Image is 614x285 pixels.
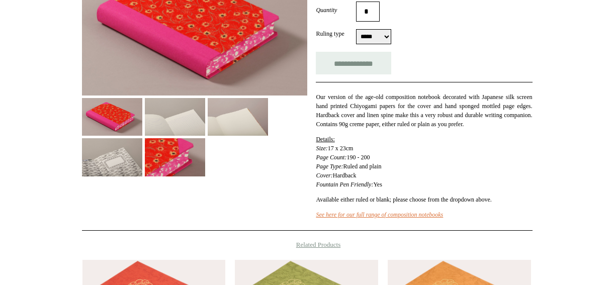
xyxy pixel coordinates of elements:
label: Quantity [316,6,356,15]
span: Hardback [333,172,357,179]
span: Yes [373,181,382,188]
em: Size: [316,145,327,152]
em: Page Count: [316,154,346,161]
h4: Related Products [56,241,559,249]
em: Page Type: [316,163,343,170]
p: 190 - 200 [316,135,532,189]
em: Cover: [316,172,332,179]
em: Fountain Pen Friendly: [316,181,373,188]
img: Extra-Thick "Composition Ledger" Chiyogami Notebook, Mid-Century Floral [145,98,205,136]
span: Details: [316,136,334,143]
img: Extra-Thick "Composition Ledger" Chiyogami Notebook, Mid-Century Floral [82,98,142,136]
img: Extra-Thick "Composition Ledger" Chiyogami Notebook, Mid-Century Floral [145,138,205,176]
img: Extra-Thick "Composition Ledger" Chiyogami Notebook, Mid-Century Floral [208,98,268,136]
img: Extra-Thick "Composition Ledger" Chiyogami Notebook, Mid-Century Floral [82,138,142,176]
span: 17 x 23cm [328,145,354,152]
a: See here for our full range of composition notebooks [316,211,443,218]
span: Ruled and plain [343,163,382,170]
span: Our version of the age-old composition notebook decorated with Japanese silk screen hand printed ... [316,93,532,128]
p: Available either ruled or blank; please choose from the dropdown above. [316,195,532,204]
label: Ruling type [316,29,356,38]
